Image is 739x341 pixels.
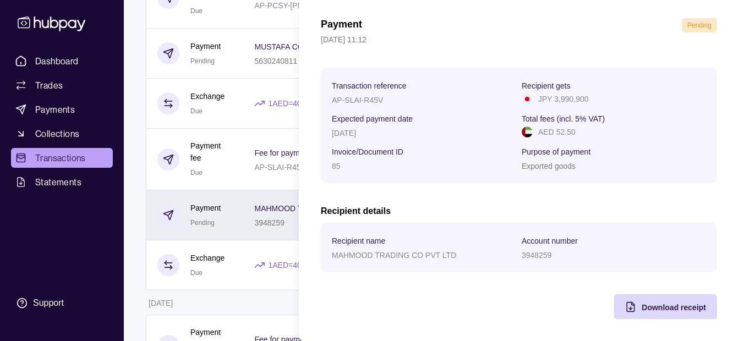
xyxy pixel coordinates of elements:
p: [DATE] 11:12 [321,34,717,46]
p: 85 [332,162,341,170]
p: Account number [522,237,578,245]
p: MAHMOOD TRADING CO PVT LTD [332,251,456,260]
p: JPY 3,990,900 [538,93,589,105]
img: jp [522,94,533,105]
p: Transaction reference [332,81,407,90]
p: AP-SLAI-R45V [332,96,383,105]
span: Download receipt [642,303,706,312]
p: 3948259 [522,251,552,260]
h2: Recipient details [321,205,717,217]
p: Recipient gets [522,81,571,90]
p: AED 52.50 [538,126,576,138]
span: Pending [687,21,711,29]
p: Total fees (incl. 5% VAT) [522,114,605,123]
p: Exported goods [522,162,576,170]
p: Recipient name [332,237,385,245]
p: [DATE] [332,129,356,137]
p: Expected payment date [332,114,413,123]
button: Download receipt [614,294,717,319]
h1: Payment [321,18,362,32]
img: ae [522,127,533,137]
p: Invoice/Document ID [332,147,403,156]
p: Purpose of payment [522,147,590,156]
